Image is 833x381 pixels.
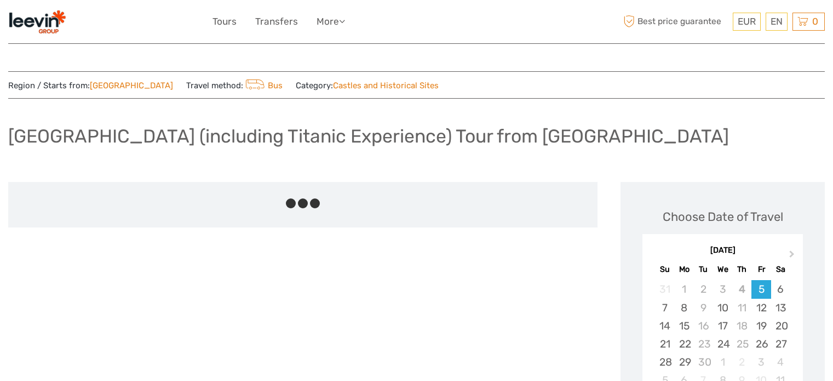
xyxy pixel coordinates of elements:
[694,299,713,317] div: Not available Tuesday, September 9th, 2025
[751,353,771,371] div: Choose Friday, October 3rd, 2025
[675,299,694,317] div: Choose Monday, September 8th, 2025
[732,299,751,317] div: Not available Thursday, September 11th, 2025
[675,353,694,371] div: Choose Monday, September 29th, 2025
[713,299,732,317] div: Choose Wednesday, September 10th, 2025
[751,335,771,353] div: Choose Friday, September 26th, 2025
[255,14,298,30] a: Transfers
[663,208,783,225] div: Choose Date of Travel
[621,13,730,31] span: Best price guarantee
[90,81,173,90] a: [GEOGRAPHIC_DATA]
[732,335,751,353] div: Not available Thursday, September 25th, 2025
[243,81,283,90] a: Bus
[771,299,790,317] div: Choose Saturday, September 13th, 2025
[732,317,751,335] div: Not available Thursday, September 18th, 2025
[751,299,771,317] div: Choose Friday, September 12th, 2025
[694,335,713,353] div: Not available Tuesday, September 23rd, 2025
[655,299,674,317] div: Choose Sunday, September 7th, 2025
[675,317,694,335] div: Choose Monday, September 15th, 2025
[751,280,771,298] div: Choose Friday, September 5th, 2025
[212,14,237,30] a: Tours
[732,262,751,277] div: Th
[738,16,756,27] span: EUR
[8,125,729,147] h1: [GEOGRAPHIC_DATA] (including Titanic Experience) Tour from [GEOGRAPHIC_DATA]
[771,280,790,298] div: Choose Saturday, September 6th, 2025
[766,13,788,31] div: EN
[8,8,66,35] img: 2366-9a630715-f217-4e31-8482-dcd93f7091a8_logo_small.png
[675,335,694,353] div: Choose Monday, September 22nd, 2025
[694,280,713,298] div: Not available Tuesday, September 2nd, 2025
[655,262,674,277] div: Su
[186,77,283,93] span: Travel method:
[8,80,173,92] span: Region / Starts from:
[675,262,694,277] div: Mo
[642,245,803,257] div: [DATE]
[655,317,674,335] div: Choose Sunday, September 14th, 2025
[655,280,674,298] div: Not available Sunday, August 31st, 2025
[296,80,439,92] span: Category:
[751,262,771,277] div: Fr
[713,317,732,335] div: Choose Wednesday, September 17th, 2025
[732,280,751,298] div: Not available Thursday, September 4th, 2025
[713,353,732,371] div: Choose Wednesday, October 1st, 2025
[713,280,732,298] div: Not available Wednesday, September 3rd, 2025
[694,317,713,335] div: Not available Tuesday, September 16th, 2025
[732,353,751,371] div: Not available Thursday, October 2nd, 2025
[713,335,732,353] div: Choose Wednesday, September 24th, 2025
[655,353,674,371] div: Choose Sunday, September 28th, 2025
[771,353,790,371] div: Choose Saturday, October 4th, 2025
[751,317,771,335] div: Choose Friday, September 19th, 2025
[694,262,713,277] div: Tu
[771,335,790,353] div: Choose Saturday, September 27th, 2025
[655,335,674,353] div: Choose Sunday, September 21st, 2025
[694,353,713,371] div: Not available Tuesday, September 30th, 2025
[771,317,790,335] div: Choose Saturday, September 20th, 2025
[333,81,439,90] a: Castles and Historical Sites
[784,248,802,265] button: Next Month
[811,16,820,27] span: 0
[771,262,790,277] div: Sa
[675,280,694,298] div: Not available Monday, September 1st, 2025
[713,262,732,277] div: We
[317,14,345,30] a: More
